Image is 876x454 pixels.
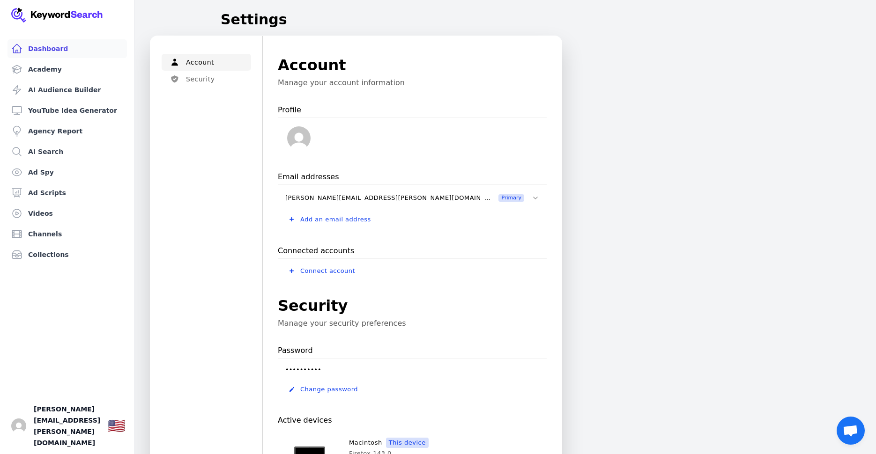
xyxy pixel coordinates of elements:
[221,11,287,28] h1: Settings
[34,403,100,448] span: [PERSON_NAME][EMAIL_ADDRESS][PERSON_NAME][DOMAIN_NAME]
[278,294,547,317] h1: Security
[7,163,127,182] a: Ad Spy
[285,194,495,202] span: [PERSON_NAME][EMAIL_ADDRESS][PERSON_NAME][DOMAIN_NAME]
[300,267,355,275] span: Connect account
[162,54,251,71] button: Account
[108,417,125,434] div: 🇺🇸
[300,386,358,393] span: Change password
[278,243,354,258] p: Connected accounts
[108,417,125,435] button: 🇺🇸
[7,245,127,264] a: Collections
[278,103,301,117] p: Profile
[278,381,547,398] button: Change password
[278,211,547,228] button: Add an email address
[7,81,127,99] a: AI Audience Builder
[278,189,547,207] button: [PERSON_NAME][EMAIL_ADDRESS][PERSON_NAME][DOMAIN_NAME]Primary
[162,71,251,88] button: Security
[278,78,547,88] p: Manage your account information
[278,169,339,184] p: Email addresses
[7,122,127,140] a: Agency Report
[11,418,26,433] button: Open user button
[7,225,127,243] a: Channels
[7,142,127,161] a: AI Search
[349,439,382,447] p: Macintosh
[837,417,865,445] div: Open chat
[7,39,127,58] a: Dashboard
[7,60,127,79] a: Academy
[278,413,332,428] p: Active devices
[278,362,547,377] p: ••••••••••
[278,54,547,76] h1: Account
[7,183,127,202] a: Ad Scripts
[386,438,429,448] span: This device
[278,343,313,358] p: Password
[278,263,547,279] button: Connect account
[498,194,524,202] span: Primary
[7,204,127,223] a: Videos
[7,101,127,120] a: YouTube Idea Generator
[11,7,103,22] img: Your Company
[278,319,547,328] p: Manage your security preferences
[300,216,371,223] span: Add an email address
